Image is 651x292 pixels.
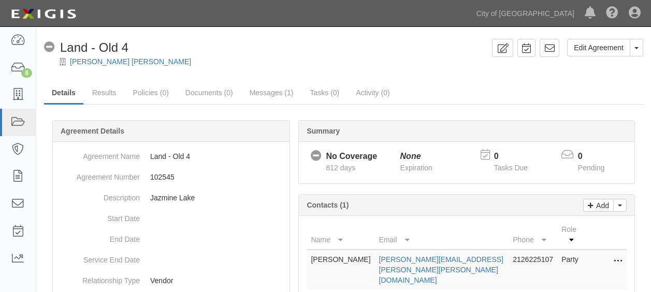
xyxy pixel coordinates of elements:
a: Edit Agreement [567,39,630,56]
dd: Land - Old 4 [57,146,285,167]
span: Land - Old 4 [60,40,128,54]
b: Summary [307,127,340,135]
div: No Coverage [326,151,377,163]
dt: End Date [57,229,140,244]
a: Results [84,82,124,103]
span: Expiration [400,164,432,172]
dt: Relationship Type [57,270,140,286]
dt: Agreement Number [57,167,140,182]
a: Activity (0) [348,82,397,103]
dd: Vendor [57,270,285,291]
td: 2126225107 [509,250,557,289]
a: City of [GEOGRAPHIC_DATA] [471,3,580,24]
dt: Agreement Name [57,146,140,162]
b: Agreement Details [61,127,124,135]
th: Email [375,220,509,250]
a: [PERSON_NAME][EMAIL_ADDRESS][PERSON_NAME][PERSON_NAME][DOMAIN_NAME] [379,255,503,284]
div: 8 [21,68,32,78]
p: 0 [578,151,617,163]
p: Add [594,199,609,211]
dt: Start Date [57,208,140,224]
img: logo-5460c22ac91f19d4615b14bd174203de0afe785f0fc80cf4dbbc73dc1793850b.png [8,5,79,23]
a: Add [583,199,614,212]
a: Documents (0) [178,82,241,103]
th: Phone [509,220,557,250]
th: Name [307,220,374,250]
dt: Service End Date [57,250,140,265]
p: Jazmine Lake [150,193,285,203]
a: Policies (0) [125,82,177,103]
div: Land - Old 4 [44,39,128,56]
td: [PERSON_NAME] [307,250,374,289]
a: Messages (1) [242,82,301,103]
span: Since 06/30/2023 [326,164,355,172]
a: Tasks (0) [302,82,347,103]
i: No Coverage [44,42,55,53]
i: None [400,152,421,160]
b: Contacts (1) [307,201,349,209]
dd: 102545 [57,167,285,187]
p: 0 [494,151,541,163]
span: Pending [578,164,604,172]
i: Help Center - Complianz [606,7,618,20]
th: Role [557,220,585,250]
td: Party [557,250,585,289]
i: No Coverage [311,151,322,162]
span: Tasks Due [494,164,528,172]
a: Details [44,82,83,105]
dt: Description [57,187,140,203]
a: [PERSON_NAME] [PERSON_NAME] [70,57,191,66]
